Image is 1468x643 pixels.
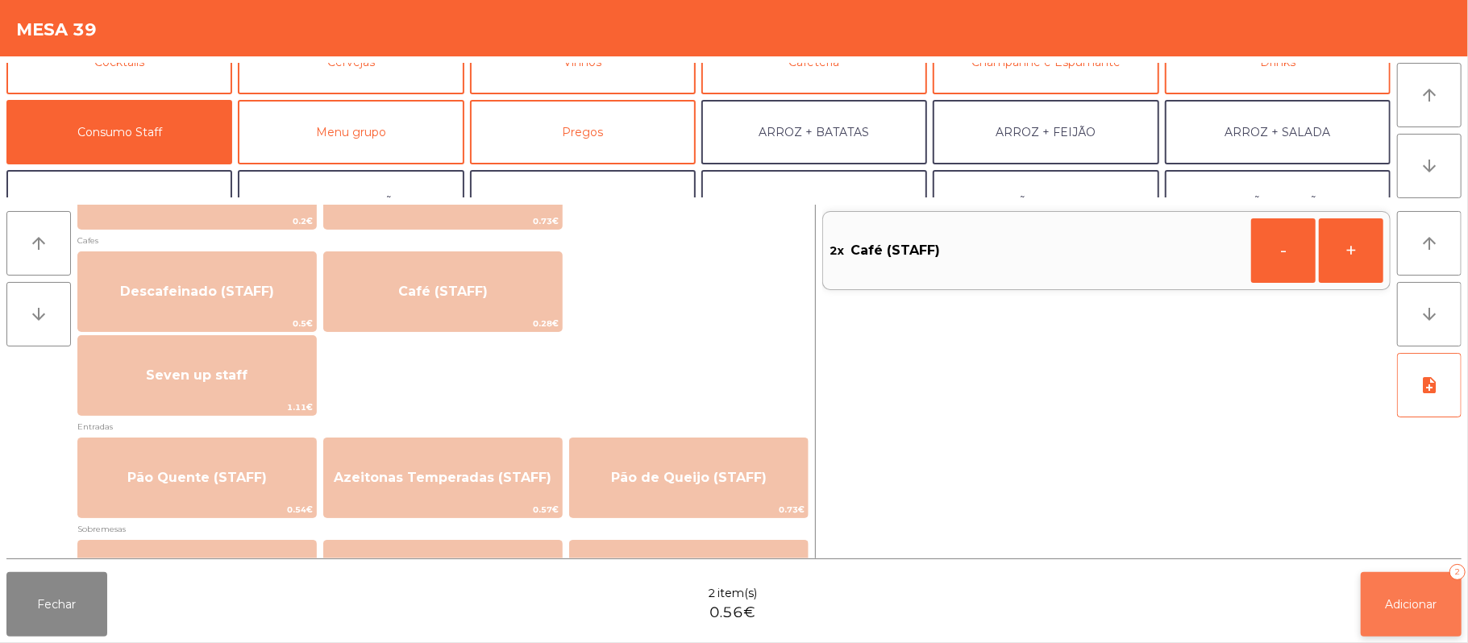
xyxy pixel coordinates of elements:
button: FEIJÃO + SALADA [933,170,1158,234]
button: arrow_downward [1397,282,1462,346]
span: 0.5€ [78,316,316,331]
span: Adicionar [1386,597,1437,612]
button: note_add [1397,353,1462,417]
span: Pão de Queijo (STAFF) [611,470,767,485]
button: BATATA + FEIJÃO [238,170,464,234]
span: Café (STAFF) [398,284,488,299]
span: Café (STAFF) [850,239,940,263]
i: arrow_upward [1420,85,1439,105]
button: arrow_upward [6,211,71,276]
button: Consumo Staff [6,100,232,164]
button: - [1251,218,1316,283]
button: BATATA + BATATA [701,170,927,234]
span: 0.54€ [78,502,316,517]
span: 0.73€ [324,214,562,229]
span: item(s) [717,585,757,602]
button: + [1319,218,1383,283]
span: Seven up staff [146,367,247,383]
span: 0.28€ [324,316,562,331]
span: Sobremesas [77,521,809,537]
h4: Mesa 39 [16,18,97,42]
span: 1.11€ [78,400,316,415]
i: arrow_upward [29,234,48,253]
span: Cafes [77,233,809,248]
button: arrow_downward [6,282,71,346]
div: 2 [1449,564,1466,580]
i: arrow_downward [1420,305,1439,324]
button: arrow_upward [1397,211,1462,276]
button: Pregos [470,100,696,164]
button: ARROZ + BATATAS [701,100,927,164]
i: arrow_upward [1420,234,1439,253]
i: arrow_downward [1420,156,1439,176]
span: Descafeinado (STAFF) [120,284,274,299]
i: arrow_downward [29,305,48,324]
button: arrow_upward [1397,63,1462,127]
span: 0.2€ [78,214,316,229]
button: FEIJÃO + FEIJÃO [1165,170,1391,234]
span: Entradas [77,419,809,434]
span: 0.73€ [570,502,808,517]
span: Azeitonas Temperadas (STAFF) [334,470,551,485]
span: Pão Quente (STAFF) [127,470,267,485]
span: 0.56€ [709,602,755,624]
button: BATATA + SALADA [470,170,696,234]
span: 2x [830,239,844,263]
i: note_add [1420,375,1439,395]
button: arrow_downward [1397,134,1462,198]
button: ARROZ + FEIJÃO [933,100,1158,164]
span: 0.57€ [324,502,562,517]
button: Fechar [6,572,107,637]
button: Menu grupo [238,100,464,164]
span: 2 [708,585,716,602]
button: Adicionar2 [1361,572,1462,637]
button: ARROZ + SALADA [1165,100,1391,164]
button: ARROZ + ARROZ [6,170,232,234]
